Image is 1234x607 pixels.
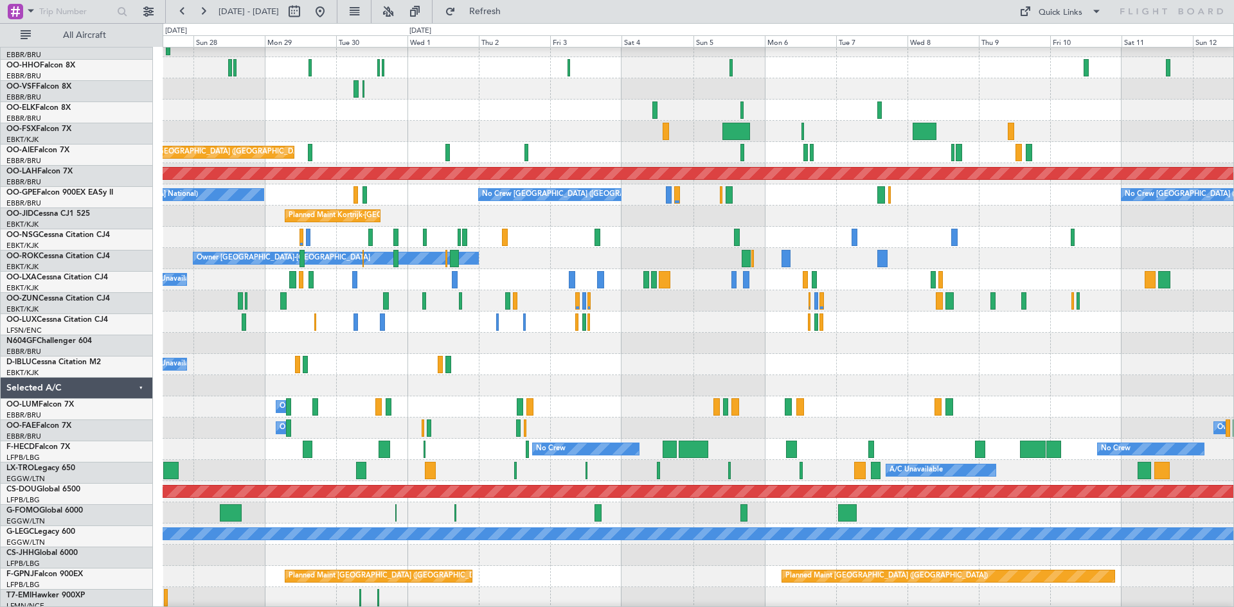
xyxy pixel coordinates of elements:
[6,125,36,133] span: OO-FSX
[6,358,101,366] a: D-IBLUCessna Citation M2
[890,461,943,480] div: A/C Unavailable
[6,231,39,239] span: OO-NSG
[785,567,988,586] div: Planned Maint [GEOGRAPHIC_DATA] ([GEOGRAPHIC_DATA])
[6,453,40,462] a: LFPB/LBG
[6,316,37,324] span: OO-LUX
[6,241,39,251] a: EBKT/KJK
[765,35,836,47] div: Mon 6
[482,185,697,204] div: No Crew [GEOGRAPHIC_DATA] ([GEOGRAPHIC_DATA] National)
[6,337,92,345] a: N604GFChallenger 604
[6,50,41,60] a: EBBR/BRU
[336,35,407,47] div: Tue 30
[6,410,41,420] a: EBBR/BRU
[6,464,34,472] span: LX-TRO
[6,295,110,303] a: OO-ZUNCessna Citation CJ4
[146,270,199,289] div: A/C Unavailable
[6,326,42,335] a: LFSN/ENC
[6,443,35,451] span: F-HECD
[479,35,550,47] div: Thu 2
[6,156,41,166] a: EBBR/BRU
[6,464,75,472] a: LX-TROLegacy 650
[6,104,71,112] a: OO-ELKFalcon 8X
[6,592,85,599] a: T7-EMIHawker 900XP
[1039,6,1082,19] div: Quick Links
[6,422,36,430] span: OO-FAE
[289,206,438,225] div: Planned Maint Kortrijk-[GEOGRAPHIC_DATA]
[6,347,41,356] a: EBBR/BRU
[6,83,36,91] span: OO-VSF
[536,439,566,459] div: No Crew
[6,549,78,557] a: CS-JHHGlobal 6000
[6,231,110,239] a: OO-NSGCessna Citation CJ4
[280,397,367,416] div: Owner Melsbroek Air Base
[6,283,39,293] a: EBKT/KJK
[6,114,41,123] a: EBBR/BRU
[1013,1,1108,22] button: Quick Links
[6,220,39,229] a: EBKT/KJK
[6,295,39,303] span: OO-ZUN
[6,507,83,515] a: G-FOMOGlobal 6000
[6,189,113,197] a: OO-GPEFalcon 900EX EASy II
[6,262,39,272] a: EBKT/KJK
[6,337,37,345] span: N604GF
[289,567,491,586] div: Planned Maint [GEOGRAPHIC_DATA] ([GEOGRAPHIC_DATA])
[6,135,39,145] a: EBKT/KJK
[1050,35,1122,47] div: Fri 10
[6,210,33,218] span: OO-JID
[6,570,83,578] a: F-GPNJFalcon 900EX
[6,274,37,281] span: OO-LXA
[409,26,431,37] div: [DATE]
[6,210,90,218] a: OO-JIDCessna CJ1 525
[6,316,108,324] a: OO-LUXCessna Citation CJ4
[6,422,71,430] a: OO-FAEFalcon 7X
[6,495,40,505] a: LFPB/LBG
[6,528,34,536] span: G-LEGC
[6,168,73,175] a: OO-LAHFalcon 7X
[193,35,265,47] div: Sun 28
[39,2,113,21] input: Trip Number
[165,26,187,37] div: [DATE]
[6,538,45,547] a: EGGW/LTN
[6,71,41,81] a: EBBR/BRU
[979,35,1050,47] div: Thu 9
[550,35,621,47] div: Fri 3
[6,559,40,568] a: LFPB/LBG
[197,249,370,268] div: Owner [GEOGRAPHIC_DATA]-[GEOGRAPHIC_DATA]
[280,418,367,437] div: Owner Melsbroek Air Base
[908,35,979,47] div: Wed 8
[6,549,34,557] span: CS-JHH
[33,31,136,40] span: All Aircraft
[6,177,41,187] a: EBBR/BRU
[219,6,279,17] span: [DATE] - [DATE]
[107,143,310,162] div: Planned Maint [GEOGRAPHIC_DATA] ([GEOGRAPHIC_DATA])
[6,125,71,133] a: OO-FSXFalcon 7X
[6,580,40,590] a: LFPB/LBG
[265,35,336,47] div: Mon 29
[6,401,39,409] span: OO-LUM
[1101,439,1131,459] div: No Crew
[6,83,71,91] a: OO-VSFFalcon 8X
[6,198,41,208] a: EBBR/BRU
[6,252,110,260] a: OO-ROKCessna Citation CJ4
[6,146,34,154] span: OO-AIE
[6,368,39,378] a: EBKT/KJK
[6,516,45,526] a: EGGW/LTN
[6,528,75,536] a: G-LEGCLegacy 600
[6,304,39,314] a: EBKT/KJK
[1122,35,1193,47] div: Sat 11
[6,486,37,493] span: CS-DOU
[836,35,908,47] div: Tue 7
[6,168,37,175] span: OO-LAH
[693,35,765,47] div: Sun 5
[6,62,75,69] a: OO-HHOFalcon 8X
[6,486,80,493] a: CS-DOUGlobal 6500
[6,274,108,281] a: OO-LXACessna Citation CJ4
[458,7,512,16] span: Refresh
[6,570,34,578] span: F-GPNJ
[6,443,70,451] a: F-HECDFalcon 7X
[6,104,35,112] span: OO-ELK
[407,35,479,47] div: Wed 1
[6,252,39,260] span: OO-ROK
[6,92,41,102] a: EBBR/BRU
[6,189,37,197] span: OO-GPE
